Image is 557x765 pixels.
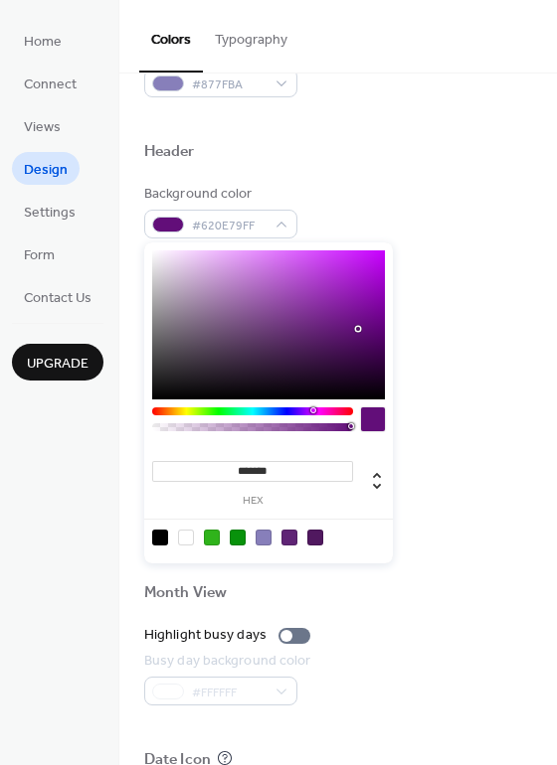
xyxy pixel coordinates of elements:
div: rgb(8, 146, 11) [230,530,246,545]
span: Home [24,32,62,53]
button: Upgrade [12,344,103,381]
span: Connect [24,75,77,95]
div: rgb(135, 127, 186) [256,530,272,545]
div: Month View [144,583,227,604]
a: Connect [12,67,89,99]
a: Contact Us [12,280,103,313]
div: Highlight busy days [144,625,267,646]
span: Design [24,160,68,181]
a: Home [12,24,74,57]
a: Settings [12,195,88,228]
div: Header [144,142,195,163]
span: Settings [24,203,76,224]
div: rgb(255, 255, 255) [178,530,194,545]
span: Form [24,245,55,266]
span: Contact Us [24,288,92,309]
label: hex [152,496,353,507]
a: Design [12,152,80,185]
a: Form [12,237,67,270]
a: Views [12,109,73,142]
span: Upgrade [27,354,89,375]
div: rgb(95, 36, 117) [281,530,297,545]
div: Busy day background color [144,651,311,672]
span: Views [24,117,61,138]
span: #620E79FF [192,216,266,236]
div: rgb(80, 24, 95) [307,530,323,545]
div: rgb(0, 0, 0) [152,530,168,545]
div: rgb(47, 179, 27) [204,530,220,545]
div: Background color [144,184,293,205]
span: #877FBA [192,75,266,95]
